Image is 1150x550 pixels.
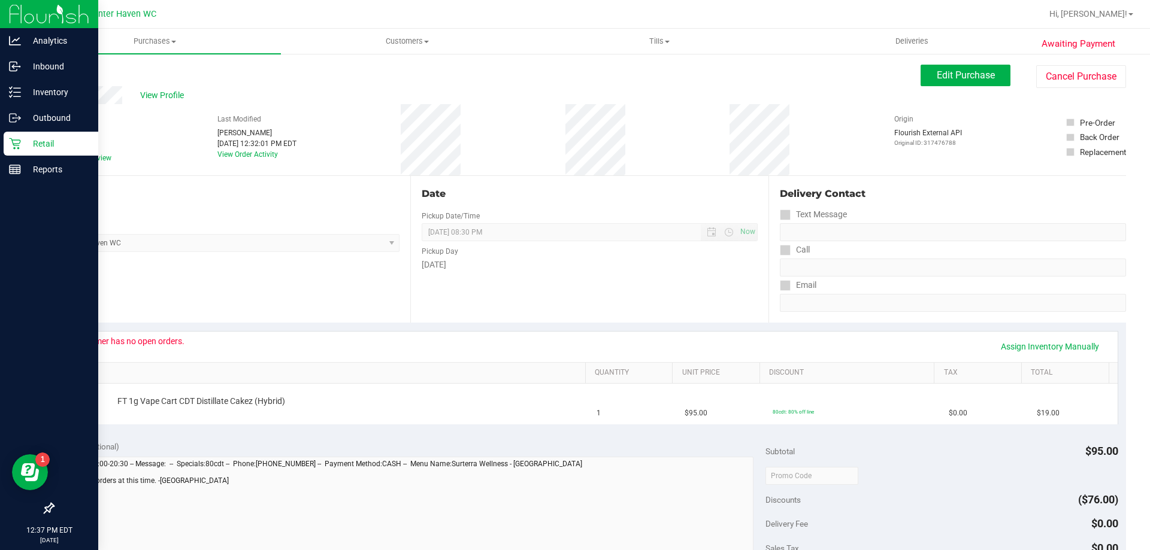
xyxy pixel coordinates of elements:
inline-svg: Outbound [9,112,21,124]
label: Call [780,241,810,259]
p: 12:37 PM EDT [5,525,93,536]
input: Format: (999) 999-9999 [780,223,1126,241]
div: [DATE] 12:32:01 PM EDT [217,138,296,149]
inline-svg: Inbound [9,60,21,72]
a: Quantity [595,368,668,378]
span: Deliveries [879,36,945,47]
div: Customer has no open orders. [72,336,184,346]
span: Hi, [PERSON_NAME]! [1049,9,1127,19]
span: Awaiting Payment [1042,37,1115,51]
span: Discounts [765,489,801,511]
a: Customers [281,29,533,54]
input: Format: (999) 999-9999 [780,259,1126,276]
a: Deliveries [786,29,1038,54]
p: Analytics [21,34,93,48]
button: Edit Purchase [921,65,1010,86]
label: Pickup Day [422,246,458,257]
span: Tills [534,36,785,47]
span: $0.00 [1091,517,1118,530]
iframe: Resource center unread badge [35,452,50,467]
label: Text Message [780,206,847,223]
a: SKU [71,368,580,378]
input: Promo Code [765,467,858,485]
span: FT 1g Vape Cart CDT Distillate Cakez (Hybrid) [117,396,285,407]
a: Purchases [29,29,281,54]
div: Date [422,187,757,201]
span: $95.00 [685,408,707,419]
a: Unit Price [682,368,755,378]
span: View Profile [140,89,188,102]
p: Original ID: 317476788 [894,138,962,147]
span: 1 [597,408,601,419]
inline-svg: Inventory [9,86,21,98]
a: Total [1031,368,1104,378]
div: Replacement [1080,146,1126,158]
inline-svg: Analytics [9,35,21,47]
span: Edit Purchase [937,69,995,81]
span: ($76.00) [1078,493,1118,506]
label: Origin [894,114,913,124]
button: Cancel Purchase [1036,65,1126,88]
span: 80cdt: 80% off line [773,409,814,415]
p: Outbound [21,111,93,125]
label: Pickup Date/Time [422,211,480,221]
span: $19.00 [1037,408,1060,419]
div: [DATE] [422,259,757,271]
p: Inventory [21,85,93,99]
a: Tax [944,368,1017,378]
iframe: Resource center [12,454,48,490]
a: Discount [769,368,930,378]
span: $0.00 [949,408,967,419]
div: Location [53,187,400,201]
span: Customers [282,36,532,47]
div: Flourish External API [894,127,962,147]
label: Last Modified [217,114,261,124]
inline-svg: Reports [9,163,21,175]
div: Back Order [1080,131,1119,143]
p: Retail [21,136,93,151]
label: Email [780,276,816,294]
div: Delivery Contact [780,187,1126,201]
inline-svg: Retail [9,138,21,150]
span: Winter Haven WC [88,9,156,19]
span: Purchases [29,36,281,47]
span: Delivery Fee [765,519,808,528]
a: View Order Activity [217,150,278,159]
div: Pre-Order [1080,117,1115,129]
p: [DATE] [5,536,93,545]
div: [PERSON_NAME] [217,127,296,138]
a: Assign Inventory Manually [993,336,1107,357]
span: Subtotal [765,446,795,456]
p: Inbound [21,59,93,74]
a: Tills [533,29,785,54]
p: Reports [21,162,93,177]
span: $95.00 [1085,445,1118,457]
